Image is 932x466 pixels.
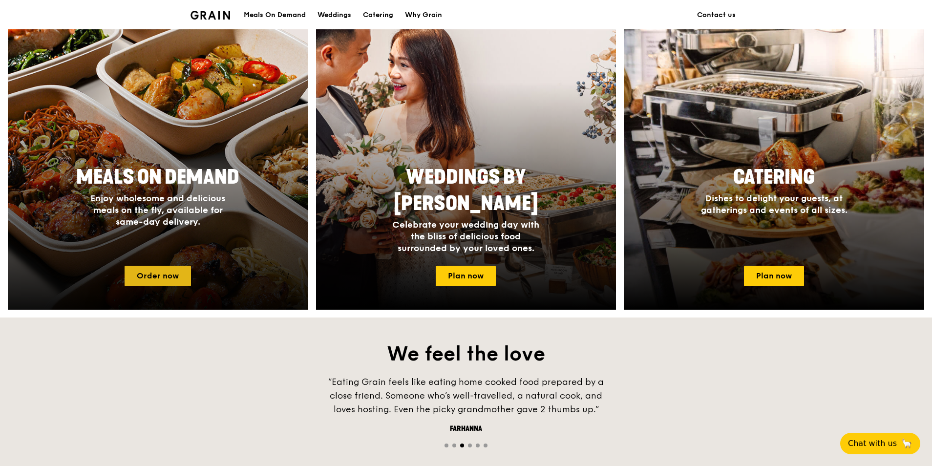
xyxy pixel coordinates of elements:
[460,444,464,447] span: Go to slide 3
[468,444,472,447] span: Go to slide 4
[733,166,815,189] span: Catering
[316,25,616,310] a: Weddings by [PERSON_NAME]Celebrate your wedding day with the bliss of delicious food surrounded b...
[319,375,613,416] div: “Eating Grain feels like eating home cooked food prepared by a close friend. Someone who’s well-t...
[405,0,442,30] div: Why Grain
[394,166,538,215] span: Weddings by [PERSON_NAME]
[90,193,225,227] span: Enjoy wholesome and delicious meals on the fly, available for same-day delivery.
[452,444,456,447] span: Go to slide 2
[191,11,230,20] img: Grain
[476,444,480,447] span: Go to slide 5
[701,193,847,215] span: Dishes to delight your guests, at gatherings and events of all sizes.
[318,0,351,30] div: Weddings
[363,0,393,30] div: Catering
[901,438,912,449] span: 🦙
[357,0,399,30] a: Catering
[312,0,357,30] a: Weddings
[8,25,308,310] a: Meals On DemandEnjoy wholesome and delicious meals on the fly, available for same-day delivery.Or...
[436,266,496,286] a: Plan now
[484,444,487,447] span: Go to slide 6
[76,166,239,189] span: Meals On Demand
[244,0,306,30] div: Meals On Demand
[840,433,920,454] button: Chat with us🦙
[691,0,741,30] a: Contact us
[445,444,448,447] span: Go to slide 1
[744,266,804,286] a: Plan now
[125,266,191,286] a: Order now
[848,438,897,449] span: Chat with us
[319,424,613,434] div: Farhanna
[392,219,539,254] span: Celebrate your wedding day with the bliss of delicious food surrounded by your loved ones.
[399,0,448,30] a: Why Grain
[624,25,924,310] a: CateringDishes to delight your guests, at gatherings and events of all sizes.Plan now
